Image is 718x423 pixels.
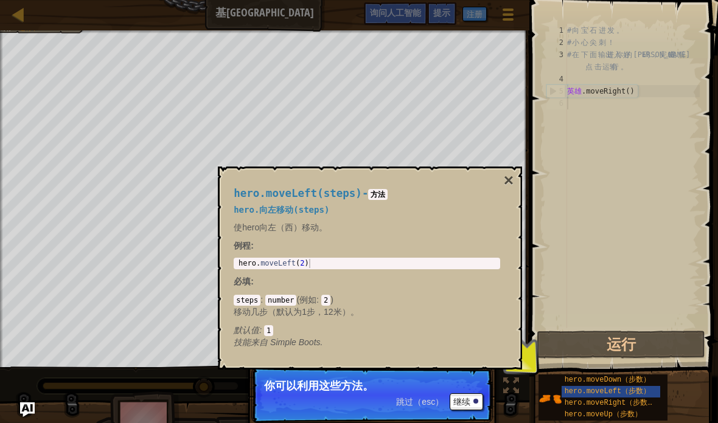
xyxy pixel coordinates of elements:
font: 你可以利用这些方法。 [264,380,374,392]
span: hero.向左移动(steps) [234,205,329,215]
font: 6 [559,99,563,108]
strong: : [234,241,254,250]
font: 2 [559,38,563,47]
span: : [316,295,321,304]
span: : [259,325,264,335]
span: 例如 [299,295,316,304]
span: 例程 [234,241,251,250]
span: : [251,277,254,286]
span: hero.moveLeft(steps) [234,187,362,199]
font: 提示 [433,7,450,18]
font: 注册 [467,9,483,19]
font: 1 [559,26,563,35]
button: 询问人工智能 [364,2,427,25]
button: 继续 [450,393,483,410]
code: number [265,295,296,306]
font: hero.moveLeft（步数） [565,387,651,396]
font: 3 [559,50,563,59]
h4: - [234,188,500,199]
p: 移动几步（默认为1步，12米）。 [234,306,500,318]
font: 跳过（esc） [396,397,444,407]
span: 默认值 [234,325,259,335]
font: 5 [559,87,563,95]
button: × [504,172,514,189]
span: 技能来自 [234,337,270,347]
div: ( ) [234,294,500,336]
code: steps [234,295,260,306]
font: hero.moveUp（步数） [565,410,642,419]
span: 必填 [234,277,251,286]
font: 询问人工智能 [370,7,421,18]
img: portrait.png [538,387,562,410]
span: : [260,295,265,304]
code: 方法 [368,189,388,200]
code: 1 [264,325,273,336]
font: 4 [559,75,563,83]
button: 询问人工智能 [20,402,35,417]
button: 注册 [462,7,487,21]
font: hero.moveRight（步数） [565,399,655,407]
font: hero.moveDown（步数） [565,376,651,384]
code: 2 [321,295,330,306]
em: Simple Boots. [234,337,322,347]
button: 运行 [537,331,705,359]
p: 使hero向左（西）移动。 [234,221,500,233]
button: 显示游戏菜单 [493,2,523,31]
font: 继续 [453,397,470,407]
